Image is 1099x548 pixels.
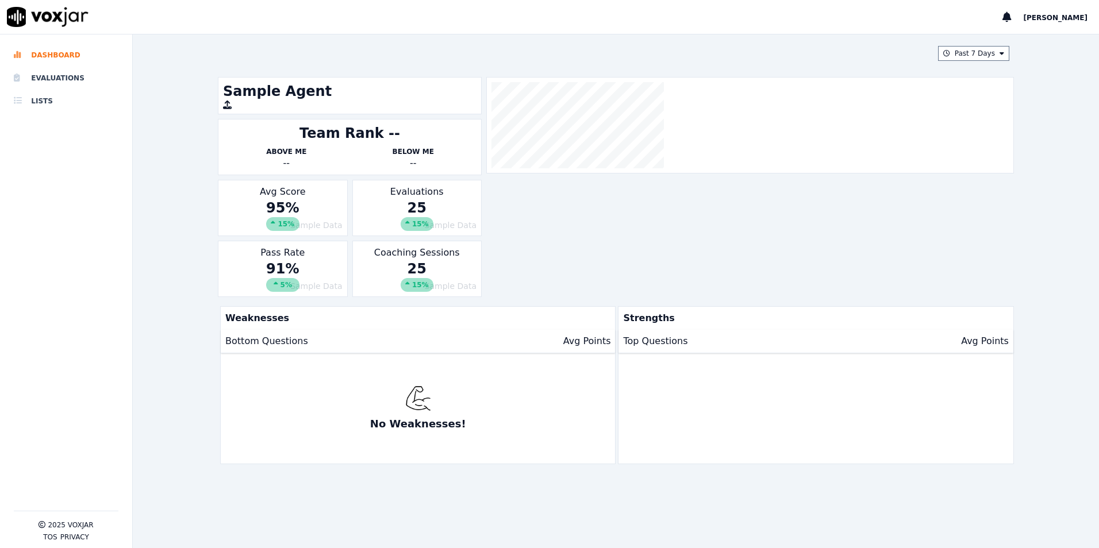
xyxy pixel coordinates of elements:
[7,7,89,27] img: voxjar logo
[221,307,610,330] p: Weaknesses
[1023,14,1088,22] span: [PERSON_NAME]
[223,156,349,170] div: --
[225,334,308,348] p: Bottom Questions
[618,307,1008,330] p: Strengths
[563,334,611,348] p: Avg Points
[405,385,431,411] img: muscle
[1023,10,1099,24] button: [PERSON_NAME]
[623,334,687,348] p: Top Questions
[14,44,118,67] a: Dashboard
[266,199,299,231] div: 95%
[223,280,342,292] div: Sample Data
[350,156,477,170] div: --
[223,147,349,156] p: Above Me
[14,90,118,113] a: Lists
[401,278,433,292] div: 15%
[48,520,93,530] p: 2025 Voxjar
[218,180,347,236] div: Avg Score
[401,260,433,292] div: 25
[299,124,400,142] div: Team Rank --
[266,260,299,292] div: 91%
[352,241,482,297] div: Coaching Sessions
[14,67,118,90] a: Evaluations
[266,278,299,292] div: 5%
[223,219,342,231] div: Sample Data
[43,532,57,542] button: TOS
[223,82,477,101] h1: Sample Agent
[401,199,433,231] div: 25
[401,217,433,231] div: 15%
[961,334,1009,348] p: Avg Points
[370,416,466,432] p: No Weaknesses!
[350,147,477,156] p: Below Me
[358,280,477,292] div: Sample Data
[60,532,89,542] button: Privacy
[266,217,299,231] div: 15%
[358,219,477,231] div: Sample Data
[352,180,482,236] div: Evaluations
[218,241,347,297] div: Pass Rate
[938,46,1009,61] button: Past 7 Days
